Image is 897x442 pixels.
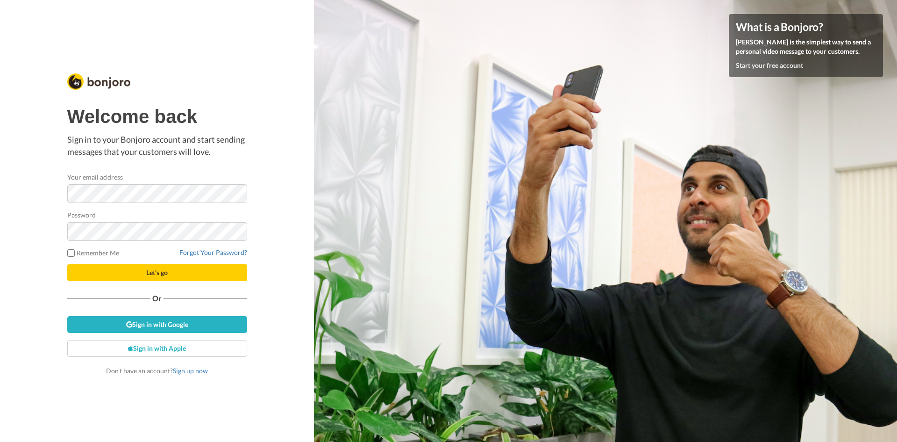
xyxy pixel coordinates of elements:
p: Sign in to your Bonjoro account and start sending messages that your customers will love. [67,134,247,158]
h1: Welcome back [67,106,247,127]
a: Start your free account [736,61,803,69]
label: Password [67,210,96,220]
p: [PERSON_NAME] is the simplest way to send a personal video message to your customers. [736,37,876,56]
a: Forgot Your Password? [179,248,247,256]
a: Sign in with Apple [67,340,247,357]
span: Or [150,295,164,302]
h4: What is a Bonjoro? [736,21,876,33]
input: Remember Me [67,249,75,257]
a: Sign in with Google [67,316,247,333]
label: Remember Me [67,248,120,258]
span: Let's go [146,268,168,276]
span: Don’t have an account? [106,367,208,375]
button: Let's go [67,264,247,281]
label: Your email address [67,172,123,182]
a: Sign up now [173,367,208,375]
